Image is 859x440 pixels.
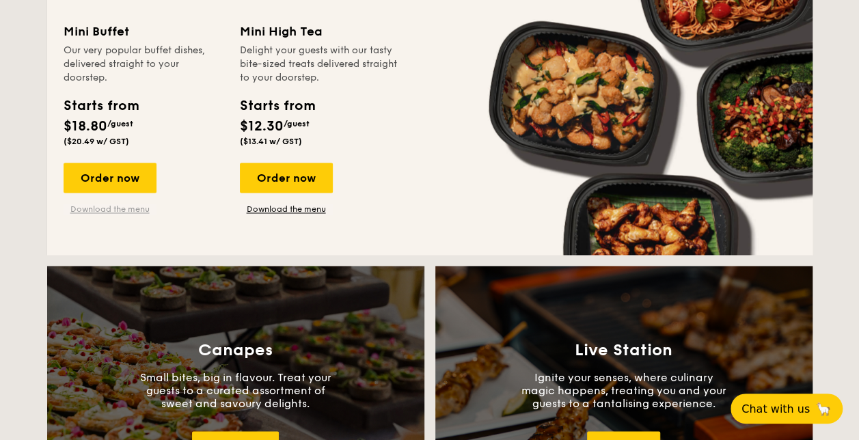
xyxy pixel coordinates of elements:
span: 🦙 [815,401,832,417]
h3: Canapes [198,340,273,359]
h3: Live Station [575,340,672,359]
span: /guest [284,119,310,128]
div: Mini High Tea [240,22,400,41]
span: $18.80 [64,118,107,135]
div: Delight your guests with our tasty bite-sized treats delivered straight to your doorstep. [240,44,400,85]
button: Chat with us🦙 [731,394,843,424]
span: ($13.41 w/ GST) [240,137,302,146]
div: Starts from [64,96,138,116]
p: Small bites, big in flavour. Treat your guests to a curated assortment of sweet and savoury delig... [133,370,338,409]
a: Download the menu [240,204,333,215]
span: /guest [107,119,133,128]
div: Order now [240,163,333,193]
p: Ignite your senses, where culinary magic happens, treating you and your guests to a tantalising e... [521,370,726,409]
span: Chat with us [741,402,810,415]
span: $12.30 [240,118,284,135]
div: Order now [64,163,156,193]
span: ($20.49 w/ GST) [64,137,129,146]
div: Mini Buffet [64,22,223,41]
div: Our very popular buffet dishes, delivered straight to your doorstep. [64,44,223,85]
div: Starts from [240,96,314,116]
a: Download the menu [64,204,156,215]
